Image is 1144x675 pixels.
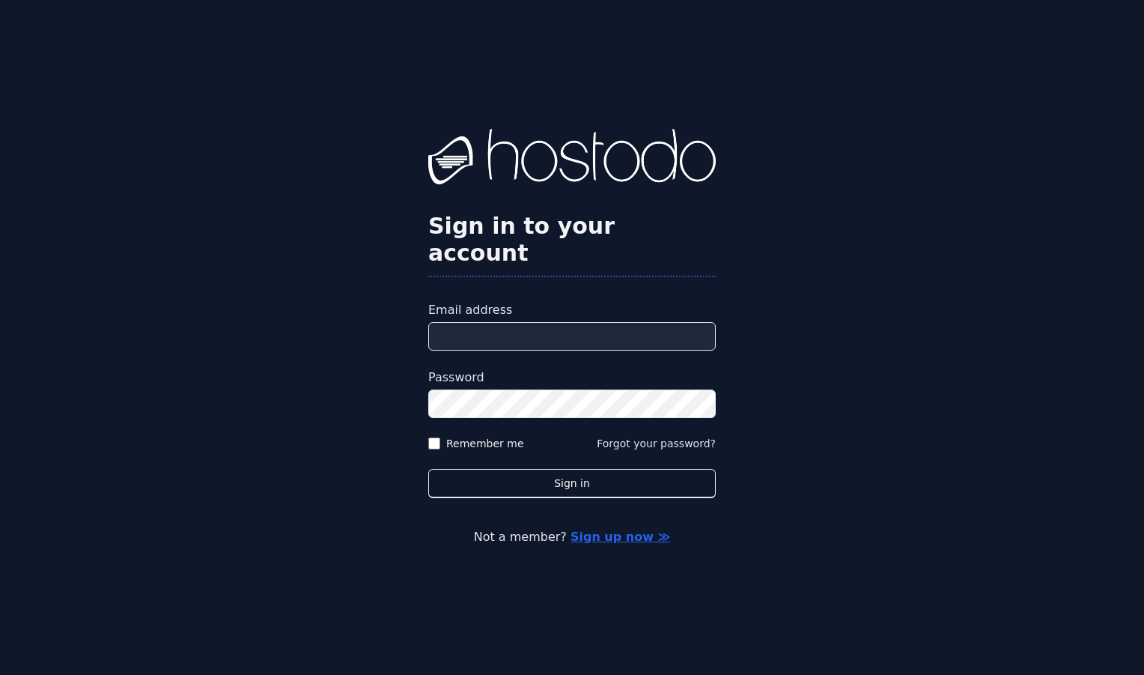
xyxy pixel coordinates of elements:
label: Remember me [446,436,524,451]
h2: Sign in to your account [428,213,716,267]
p: Not a member? [72,528,1072,546]
button: Forgot your password? [597,436,716,451]
button: Sign in [428,469,716,498]
label: Email address [428,301,716,319]
label: Password [428,369,716,387]
img: Hostodo [428,129,716,189]
a: Sign up now ≫ [571,530,670,544]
